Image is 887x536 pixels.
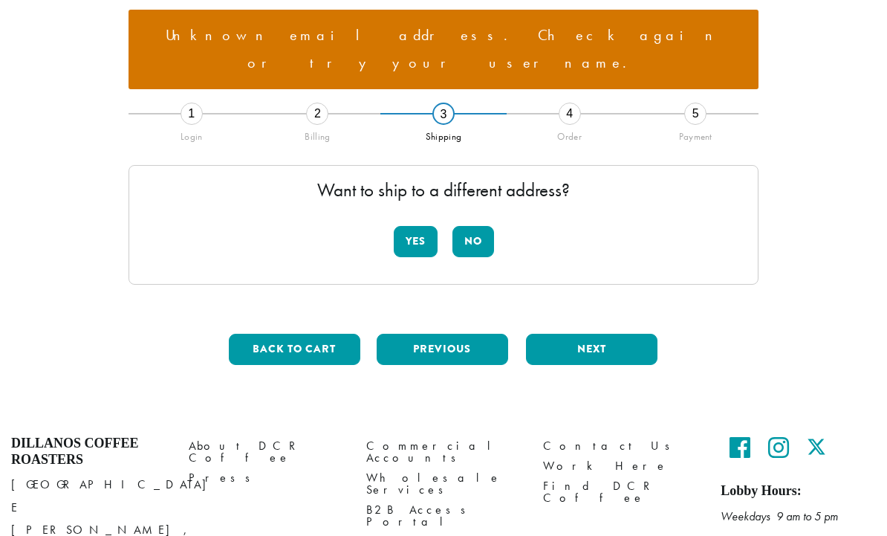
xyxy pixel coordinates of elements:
[721,508,838,524] em: Weekdays 9 am to 5 pm
[229,334,360,365] button: Back to cart
[144,181,743,199] p: Want to ship to a different address?
[189,436,344,468] a: About DCR Coffee
[632,125,758,143] div: Payment
[721,483,876,500] h5: Lobby Hours:
[129,125,255,143] div: Login
[507,125,633,143] div: Order
[452,226,494,257] button: No
[181,103,203,125] div: 1
[559,103,581,125] div: 4
[543,477,698,508] a: Find DCR Coffee
[255,125,381,143] div: Billing
[377,334,508,365] button: Previous
[140,22,747,77] li: Unknown email address. Check again or try your username.
[366,500,522,532] a: B2B Access Portal
[684,103,706,125] div: 5
[366,436,522,468] a: Commercial Accounts
[380,125,507,143] div: Shipping
[543,436,698,456] a: Contact Us
[11,436,166,468] h4: Dillanos Coffee Roasters
[306,103,328,125] div: 2
[189,468,344,488] a: Press
[526,334,657,365] button: Next
[366,468,522,500] a: Wholesale Services
[432,103,455,125] div: 3
[543,456,698,476] a: Work Here
[394,226,438,257] button: Yes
